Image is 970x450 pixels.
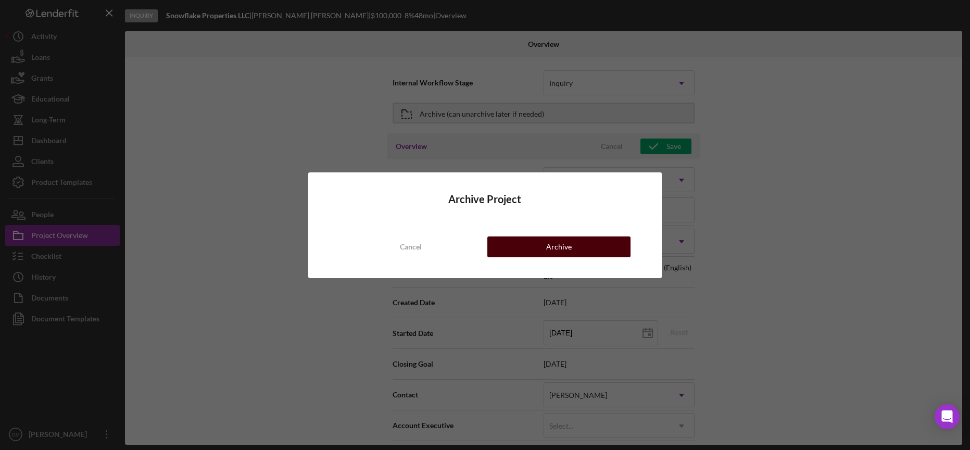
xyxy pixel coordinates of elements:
h4: Archive Project [339,193,631,205]
button: Archive [487,236,630,257]
button: Cancel [339,236,482,257]
div: Archive [546,236,572,257]
div: Open Intercom Messenger [935,404,960,429]
div: Cancel [400,236,422,257]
